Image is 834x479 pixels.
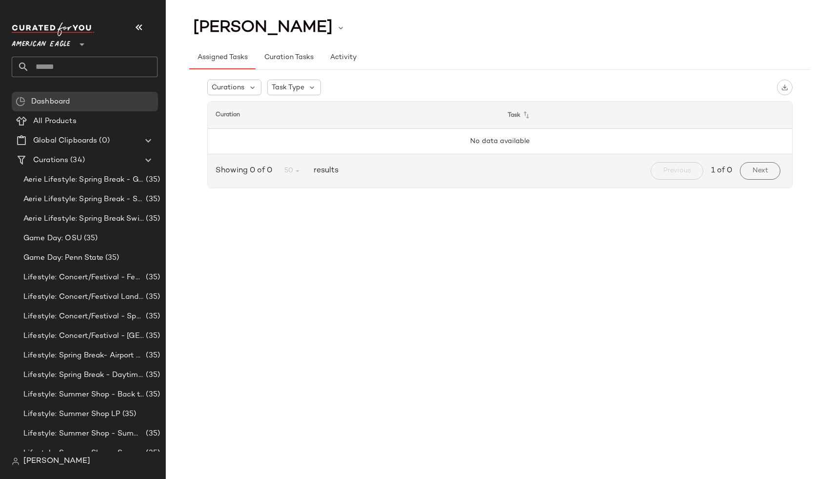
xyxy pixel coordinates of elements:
[23,428,144,439] span: Lifestyle: Summer Shop - Summer Abroad
[193,19,333,37] span: [PERSON_NAME]
[144,213,160,225] span: (35)
[23,272,144,283] span: Lifestyle: Concert/Festival - Femme
[144,428,160,439] span: (35)
[500,102,792,129] th: Task
[781,84,788,91] img: svg%3e
[197,54,248,62] span: Assigned Tasks
[144,350,160,361] span: (35)
[23,350,144,361] span: Lifestyle: Spring Break- Airport Style
[23,409,120,420] span: Lifestyle: Summer Shop LP
[752,167,768,175] span: Next
[740,162,780,180] button: Next
[23,389,144,400] span: Lifestyle: Summer Shop - Back to School Essentials
[330,54,357,62] span: Activity
[23,252,103,264] span: Game Day: Penn State
[12,33,70,51] span: American Eagle
[144,174,160,186] span: (35)
[212,83,244,93] span: Curations
[144,311,160,322] span: (35)
[144,370,160,381] span: (35)
[144,194,160,205] span: (35)
[208,102,500,129] th: Curation
[97,135,109,146] span: (0)
[263,54,313,62] span: Curation Tasks
[208,129,792,154] td: No data available
[23,194,144,205] span: Aerie Lifestyle: Spring Break - Sporty
[120,409,137,420] span: (35)
[310,165,338,177] span: results
[82,233,98,244] span: (35)
[272,83,304,93] span: Task Type
[23,292,144,303] span: Lifestyle: Concert/Festival Landing Page
[23,174,144,186] span: Aerie Lifestyle: Spring Break - Girly/Femme
[144,448,160,459] span: (35)
[12,22,95,36] img: cfy_white_logo.C9jOOHJF.svg
[216,165,276,177] span: Showing 0 of 0
[33,155,68,166] span: Curations
[12,458,20,465] img: svg%3e
[144,331,160,342] span: (35)
[23,448,144,459] span: Lifestyle: Summer Shop - Summer Internship
[68,155,85,166] span: (34)
[103,252,119,264] span: (35)
[31,96,70,107] span: Dashboard
[23,233,82,244] span: Game Day: OSU
[144,389,160,400] span: (35)
[23,213,144,225] span: Aerie Lifestyle: Spring Break Swimsuits Landing Page
[33,135,97,146] span: Global Clipboards
[23,311,144,322] span: Lifestyle: Concert/Festival - Sporty
[144,272,160,283] span: (35)
[23,456,90,467] span: [PERSON_NAME]
[23,331,144,342] span: Lifestyle: Concert/Festival - [GEOGRAPHIC_DATA]
[23,370,144,381] span: Lifestyle: Spring Break - Daytime Casual
[144,292,160,303] span: (35)
[711,165,732,177] span: 1 of 0
[16,97,25,106] img: svg%3e
[33,116,77,127] span: All Products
